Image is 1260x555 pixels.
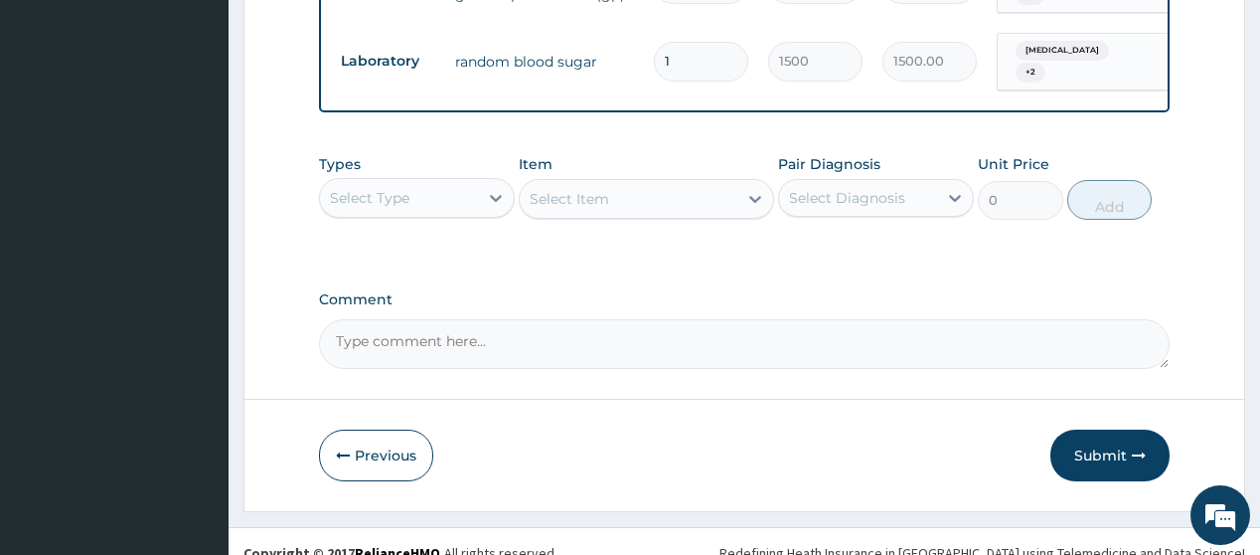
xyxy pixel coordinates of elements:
img: d_794563401_company_1708531726252_794563401 [37,99,80,149]
span: We're online! [115,156,274,357]
label: Pair Diagnosis [778,154,880,174]
button: Previous [319,430,433,481]
textarea: Type your message and hit 'Enter' [10,355,379,425]
div: Select Type [330,188,409,208]
button: Add [1067,180,1153,220]
div: Minimize live chat window [326,10,374,58]
label: Comment [319,291,1169,308]
button: Submit [1050,430,1170,481]
td: random blood sugar [445,42,644,82]
span: + 2 [1016,63,1045,83]
span: [MEDICAL_DATA] [1016,41,1109,61]
td: Laboratory [331,43,445,80]
label: Types [319,156,361,173]
label: Item [519,154,552,174]
div: Select Diagnosis [789,188,905,208]
div: Chat with us now [103,111,334,137]
label: Unit Price [978,154,1049,174]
